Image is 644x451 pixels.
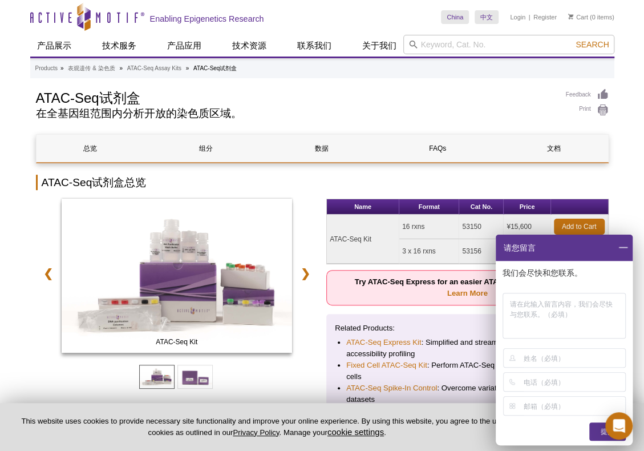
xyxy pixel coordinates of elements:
td: 53156 [459,239,504,264]
a: 数据 [268,135,375,162]
strong: Try ATAC-Seq Express for an easier ATAC-Seq assay workflow: [355,277,580,297]
h2: ATAC-Seq试剂盒总览 [36,175,609,190]
div: 提交 [589,422,626,441]
li: : Overcome variation between ATAC-Seq datasets [346,382,589,405]
p: This website uses cookies to provide necessary site functionality and improve your online experie... [18,416,516,438]
a: Learn More [447,289,488,297]
button: cookie settings [327,427,384,437]
li: » [60,65,64,71]
h2: Enabling Epigenetics Research [150,14,264,24]
div: Open Intercom Messenger [605,412,633,440]
td: ¥15,600 [504,215,550,239]
span: Search [576,40,609,49]
li: » [119,65,123,71]
a: 总览 [37,135,144,162]
a: ATAC-Seq Spike-In Control [346,382,437,394]
th: Format [399,199,459,215]
a: Cart [568,13,588,21]
td: 3 x 16 rxns [399,239,459,264]
td: 53150 [459,215,504,239]
td: ATAC-Seq Kit [327,215,399,264]
a: Fixed Cell ATAC-Seq Kit [346,360,427,371]
input: 邮箱（必填） [524,397,623,415]
input: 姓名（必填） [524,349,623,367]
li: | [529,10,530,24]
td: 16 rxns [399,215,459,239]
a: 表观遗传 & 染色质 [68,63,115,74]
input: Keyword, Cat. No. [403,35,614,54]
a: Feedback [566,88,609,101]
input: 电话（必填） [524,373,623,391]
a: 文档 [500,135,607,162]
th: Cat No. [459,199,504,215]
span: 请您留言 [503,235,536,261]
a: Login [510,13,525,21]
img: ATAC-Seq Kit [62,199,293,353]
a: 联系我们 [290,35,338,57]
img: Your Cart [568,14,573,19]
a: FAQs [384,135,491,162]
a: Print [566,104,609,116]
th: Name [327,199,399,215]
a: ATAC-Seq Express Kit [346,337,421,348]
a: Privacy Policy [233,428,279,437]
li: : Simplified and streamlined chromatin accessibility profiling [346,337,589,360]
p: 我们会尽快和您联系。 [503,268,628,278]
a: China [441,10,469,24]
li: (0 items) [568,10,614,24]
a: 产品展示 [30,35,78,57]
a: ❮ [36,260,60,287]
h2: 在全基因组范围内分析开放的染色质区域。 [36,108,554,119]
a: Add to Cart [554,219,605,235]
a: 技术资源 [225,35,273,57]
th: Price [504,199,550,215]
button: Search [572,39,612,50]
a: 技术服务 [95,35,143,57]
span: ATAC-Seq Kit [64,336,290,348]
a: 关于我们 [355,35,403,57]
li: ATAC-Seq试剂盒 [193,65,237,71]
a: ❯ [293,260,318,287]
a: 产品应用 [160,35,208,57]
p: Related Products: [335,323,600,334]
a: ATAC-Seq Assay Kits [127,63,181,74]
a: Register [533,13,557,21]
a: Products [35,63,58,74]
a: ATAC-Seq Kit [62,199,293,356]
li: » [186,65,189,71]
a: 中文 [475,10,499,24]
a: 组分 [152,135,260,162]
li: : Perform ATAC-Seq in [MEDICAL_DATA]-fixed cells [346,360,589,382]
h1: ATAC-Seq试剂盒 [36,88,554,106]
